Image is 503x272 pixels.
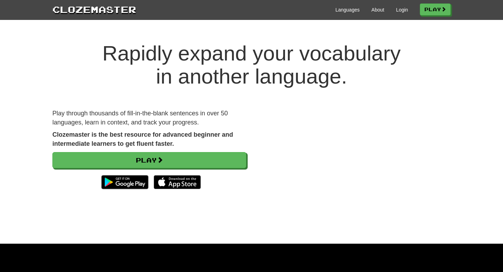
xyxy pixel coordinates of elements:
a: Login [396,6,408,13]
p: Play through thousands of fill-in-the-blank sentences in over 50 languages, learn in context, and... [52,109,246,127]
a: Play [52,152,246,168]
img: Download_on_the_App_Store_Badge_US-UK_135x40-25178aeef6eb6b83b96f5f2d004eda3bffbb37122de64afbaef7... [154,175,201,189]
a: About [371,6,384,13]
a: Play [420,3,451,15]
a: Clozemaster [52,3,136,16]
a: Languages [335,6,359,13]
img: Get it on Google Play [98,172,152,193]
strong: Clozemaster is the best resource for advanced beginner and intermediate learners to get fluent fa... [52,131,233,147]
